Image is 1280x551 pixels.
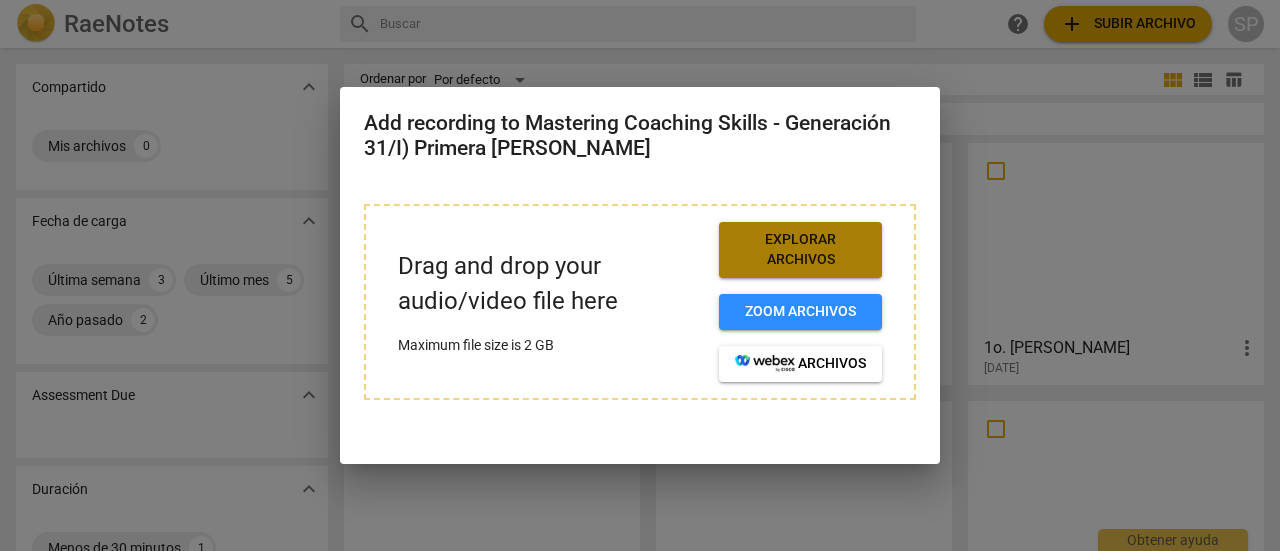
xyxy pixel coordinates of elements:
[719,222,882,277] button: Explorar archivos
[364,111,916,160] h2: Add recording to Mastering Coaching Skills - Generación 31/I) Primera [PERSON_NAME]
[719,346,882,382] button: archivos
[735,354,866,374] span: archivos
[398,335,703,356] p: Maximum file size is 2 GB
[735,230,866,269] span: Explorar archivos
[735,302,866,322] span: Zoom archivos
[398,249,703,319] p: Drag and drop your audio/video file here
[719,294,882,330] button: Zoom archivos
